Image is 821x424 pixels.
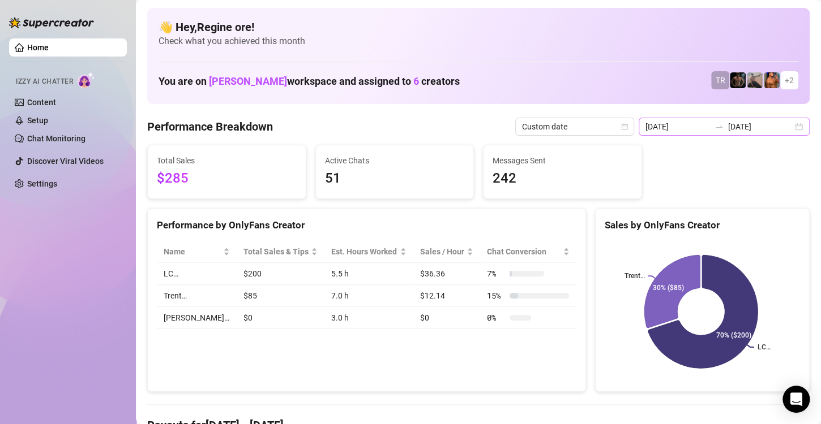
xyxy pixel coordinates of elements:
h1: You are on workspace and assigned to creators [159,75,460,88]
span: 0 % [487,311,505,324]
td: Trent… [157,285,237,307]
img: JG [764,72,780,88]
td: [PERSON_NAME]… [157,307,237,329]
span: Total Sales & Tips [243,245,309,258]
td: $200 [237,263,325,285]
th: Chat Conversion [480,241,576,263]
span: TR [716,74,725,86]
span: Izzy AI Chatter [16,76,73,87]
span: Sales / Hour [420,245,464,258]
h4: 👋 Hey, Regine ore ! [159,19,798,35]
td: $12.14 [413,285,480,307]
a: Setup [27,116,48,125]
a: Content [27,98,56,107]
th: Sales / Hour [413,241,480,263]
span: + 2 [785,74,794,86]
td: LC… [157,263,237,285]
img: LC [747,72,763,88]
img: Trent [730,72,746,88]
span: 6 [413,75,419,87]
text: Trent… [624,272,644,280]
div: Est. Hours Worked [331,245,397,258]
td: $36.36 [413,263,480,285]
a: Discover Viral Videos [27,157,104,166]
div: Performance by OnlyFans Creator [157,218,576,233]
input: End date [728,120,793,133]
h4: Performance Breakdown [147,119,273,135]
td: $0 [413,307,480,329]
span: Custom date [522,118,627,135]
span: 15 % [487,289,505,302]
th: Name [157,241,237,263]
img: AI Chatter [78,72,95,88]
td: 7.0 h [324,285,413,307]
td: 3.0 h [324,307,413,329]
span: calendar [621,123,628,130]
a: Chat Monitoring [27,134,85,143]
a: Home [27,43,49,52]
td: $0 [237,307,325,329]
span: Name [164,245,221,258]
span: [PERSON_NAME] [209,75,287,87]
span: Messages Sent [493,154,632,167]
div: Open Intercom Messenger [782,386,810,413]
span: 7 % [487,267,505,280]
span: swap-right [715,122,724,131]
span: Total Sales [157,154,297,167]
span: 51 [325,168,465,189]
span: Active Chats [325,154,465,167]
span: Chat Conversion [487,245,561,258]
span: to [715,122,724,131]
span: 242 [493,168,632,189]
a: Settings [27,179,57,188]
div: Sales by OnlyFans Creator [605,218,800,233]
td: 5.5 h [324,263,413,285]
input: Start date [645,120,710,133]
img: logo-BBDzfeDw.svg [9,17,94,28]
text: LC… [757,343,770,351]
span: $285 [157,168,297,189]
th: Total Sales & Tips [237,241,325,263]
span: Check what you achieved this month [159,35,798,47]
td: $85 [237,285,325,307]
